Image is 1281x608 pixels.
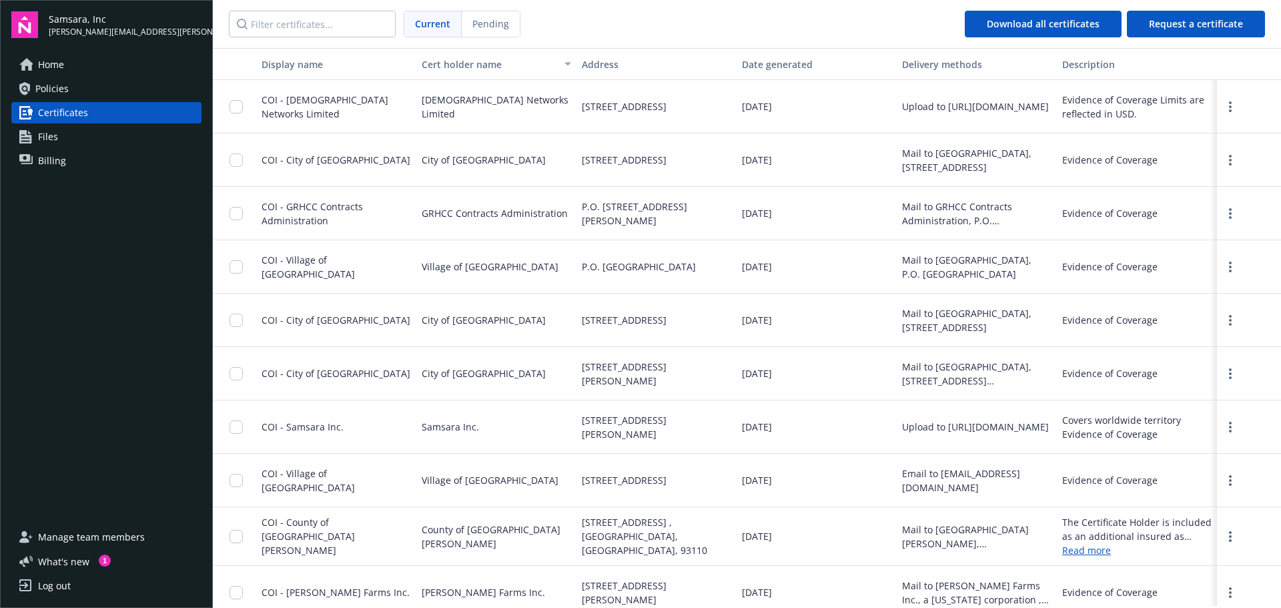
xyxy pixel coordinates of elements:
[422,585,545,599] span: [PERSON_NAME] Farms Inc.
[422,206,568,220] span: GRHCC Contracts Administration
[230,260,243,274] input: Toggle Row Selected
[11,126,201,147] a: Files
[230,154,243,167] input: Toggle Row Selected
[1062,260,1158,274] div: Evidence of Coverage
[582,99,667,113] span: [STREET_ADDRESS]
[1062,57,1212,71] div: Description
[49,11,201,38] button: Samsara, Inc[PERSON_NAME][EMAIL_ADDRESS][PERSON_NAME][DOMAIN_NAME]
[902,57,1051,71] div: Delivery methods
[422,473,558,487] span: Village of [GEOGRAPHIC_DATA]
[38,126,58,147] span: Files
[742,366,772,380] span: [DATE]
[422,93,571,121] span: [DEMOGRAPHIC_DATA] Networks Limited
[902,420,1049,434] div: Upload to [URL][DOMAIN_NAME]
[262,586,410,599] span: COI - [PERSON_NAME] Farms Inc.
[902,523,1051,551] div: Mail to [GEOGRAPHIC_DATA][PERSON_NAME], [STREET_ADDRESS] , [GEOGRAPHIC_DATA], [GEOGRAPHIC_DATA], ...
[582,153,667,167] span: [STREET_ADDRESS]
[742,153,772,167] span: [DATE]
[1127,11,1265,37] button: Request a certificate
[902,467,1051,495] div: Email to [EMAIL_ADDRESS][DOMAIN_NAME]
[737,48,897,80] button: Date generated
[1222,419,1238,435] a: more
[262,200,363,227] span: COI - GRHCC Contracts Administration
[902,200,1051,228] div: Mail to GRHCC Contracts Administration, P.O. [STREET_ADDRESS]
[230,367,243,380] input: Toggle Row Selected
[262,154,410,166] span: COI - City of [GEOGRAPHIC_DATA]
[742,99,772,113] span: [DATE]
[987,11,1100,37] div: Download all certificates
[462,11,520,37] span: Pending
[1222,585,1238,601] a: more
[1149,17,1243,30] span: Request a certificate
[262,420,344,433] span: COI - Samsara Inc.
[1222,152,1238,168] a: more
[742,57,891,71] div: Date generated
[1222,259,1238,275] a: more
[1062,473,1158,487] div: Evidence of Coverage
[38,575,71,597] div: Log out
[230,100,243,113] input: Toggle Row Selected
[262,367,410,380] span: COI - City of [GEOGRAPHIC_DATA]
[38,54,64,75] span: Home
[1062,585,1158,599] div: Evidence of Coverage
[1222,473,1238,489] a: more
[582,360,731,388] span: [STREET_ADDRESS][PERSON_NAME]
[1062,413,1212,441] div: Covers worldwide territory Evidence of Coverage
[262,254,355,280] span: COI - Village of [GEOGRAPHIC_DATA]
[49,12,201,26] span: Samsara, Inc
[229,11,396,37] input: Filter certificates...
[1222,99,1238,115] a: more
[897,48,1057,80] button: Delivery methods
[1062,543,1212,557] a: Read more
[422,366,546,380] span: City of [GEOGRAPHIC_DATA]
[11,150,201,172] a: Billing
[38,102,88,123] span: Certificates
[11,555,111,569] button: What's new1
[1222,366,1238,382] a: more
[256,48,416,80] button: Display name
[902,99,1049,113] div: Upload to [URL][DOMAIN_NAME]
[1062,366,1158,380] div: Evidence of Coverage
[11,78,201,99] a: Policies
[422,260,558,274] span: Village of [GEOGRAPHIC_DATA]
[1062,93,1212,121] div: Evidence of Coverage Limits are reflected in USD.
[1062,313,1158,327] div: Evidence of Coverage
[230,586,243,599] input: Toggle Row Selected
[230,474,243,487] input: Toggle Row Selected
[582,57,731,71] div: Address
[262,93,388,120] span: COI - [DEMOGRAPHIC_DATA] Networks Limited
[230,530,243,543] input: Toggle Row Selected
[1222,312,1238,328] a: more
[38,150,66,172] span: Billing
[38,555,89,569] span: What ' s new
[11,11,38,38] img: navigator-logo.svg
[230,207,243,220] input: Toggle Row Selected
[35,78,69,99] span: Policies
[1057,48,1217,80] button: Description
[902,360,1051,388] div: Mail to [GEOGRAPHIC_DATA], [STREET_ADDRESS][PERSON_NAME]
[422,153,546,167] span: City of [GEOGRAPHIC_DATA]
[742,585,772,599] span: [DATE]
[1062,153,1158,167] div: Evidence of Coverage
[1062,515,1212,543] div: The Certificate Holder is included as an additional insured as required by a written contract wit...
[742,420,772,434] span: [DATE]
[576,48,737,80] button: Address
[415,17,450,31] span: Current
[262,314,410,326] span: COI - City of [GEOGRAPHIC_DATA]
[742,260,772,274] span: [DATE]
[902,306,1051,334] div: Mail to [GEOGRAPHIC_DATA], [STREET_ADDRESS]
[902,579,1051,607] div: Mail to [PERSON_NAME] Farms Inc., a [US_STATE] corporation , [STREET_ADDRESS]
[582,313,667,327] span: [STREET_ADDRESS]
[965,11,1122,37] button: Download all certificates
[11,527,201,548] a: Manage team members
[99,553,111,565] div: 1
[582,413,731,441] span: [STREET_ADDRESS][PERSON_NAME]
[742,206,772,220] span: [DATE]
[262,57,411,71] div: Display name
[11,102,201,123] a: Certificates
[582,515,731,557] span: [STREET_ADDRESS] , [GEOGRAPHIC_DATA], [GEOGRAPHIC_DATA], 93110
[902,146,1051,174] div: Mail to [GEOGRAPHIC_DATA], [STREET_ADDRESS]
[416,48,576,80] button: Cert holder name
[742,529,772,543] span: [DATE]
[742,313,772,327] span: [DATE]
